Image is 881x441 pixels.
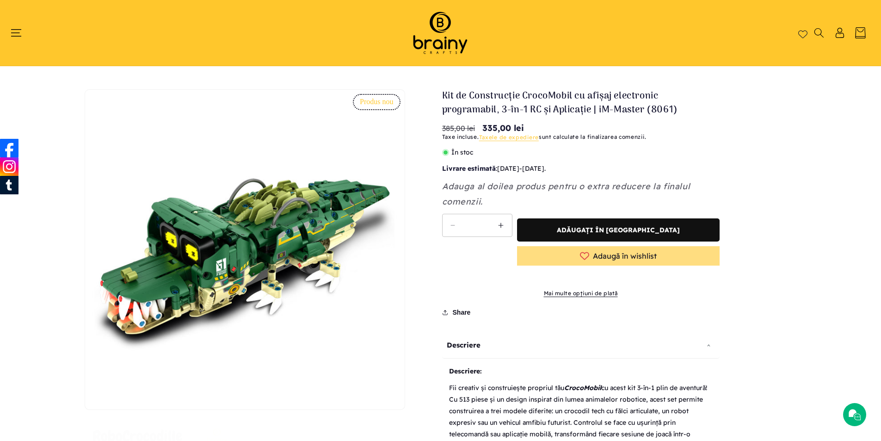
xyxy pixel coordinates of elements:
a: Mai multe opțiuni de plată [442,289,720,298]
b: Livrare estimată [442,164,496,173]
span: [DATE] [522,164,544,173]
div: Taxe incluse. sunt calculate la finalizarea comenzii. [442,132,720,142]
a: Taxele de expediere [479,134,539,141]
button: Adăugați în [GEOGRAPHIC_DATA] [517,218,720,242]
b: Descriere: [449,367,482,375]
img: Brainy Crafts [401,9,480,56]
summary: Căutați [813,28,825,38]
h1: Kit de Construcție CrocoMobil cu afișaj electronic programabil, 3-în-1 RC și Aplicație | iM-Maste... [442,89,692,117]
s: 385,00 lei [442,123,475,134]
p: : - . [442,163,720,174]
button: Share [442,302,474,323]
span: Adăugați în [GEOGRAPHIC_DATA] [557,226,680,234]
a: Wishlist page link [798,28,807,37]
summary: Meniu [15,28,26,38]
span: Adaugă în wishlist [593,252,657,260]
img: Chat icon [848,408,862,422]
p: În stoc [442,147,720,158]
span: 335,00 lei [482,122,524,134]
span: [DATE] [497,164,519,173]
strong: CrocoMobil [564,384,601,392]
em: Adauga al doilea produs pentru o extra reducere la finalul comenzii. [442,181,690,206]
div: Descriere [442,332,720,359]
